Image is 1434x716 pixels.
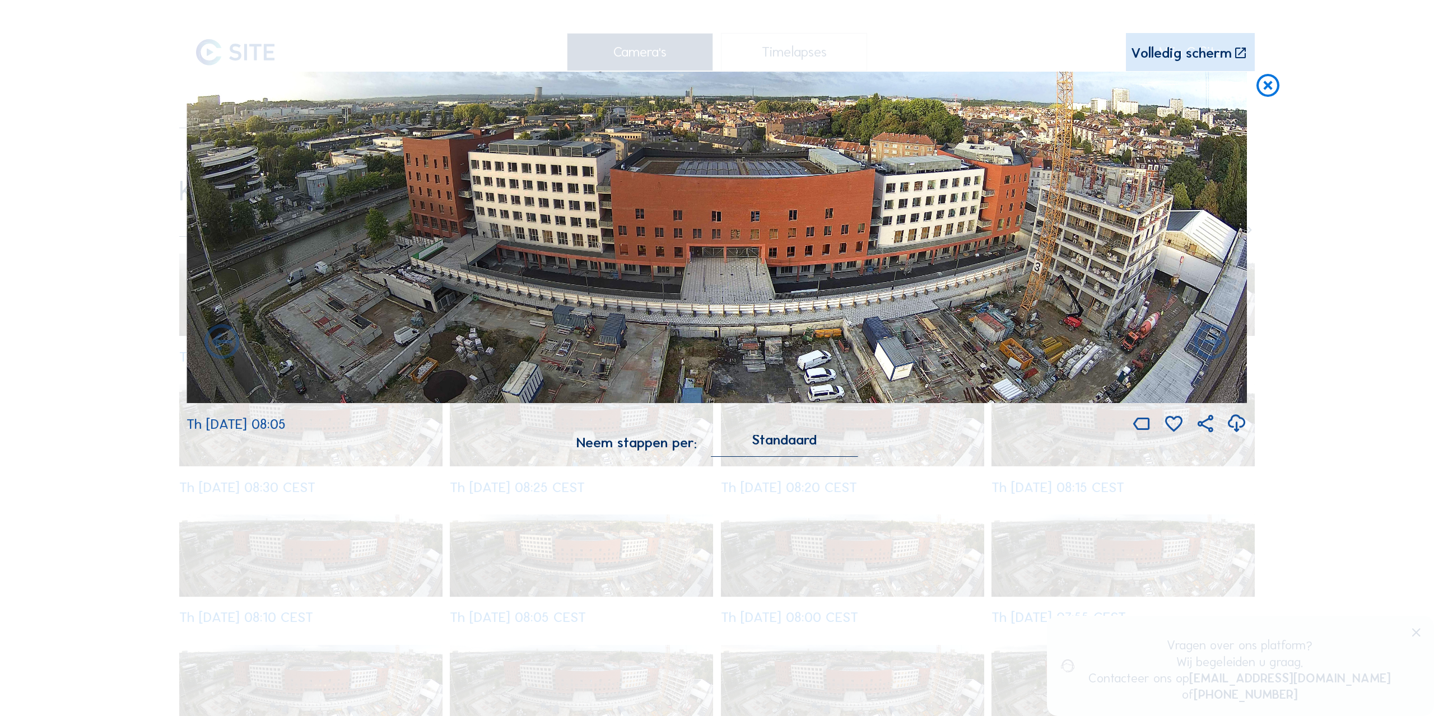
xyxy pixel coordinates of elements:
div: Neem stappen per: [576,436,697,450]
i: Back [1191,322,1233,364]
img: Image [187,72,1247,403]
div: Standaard [711,435,858,456]
div: Standaard [752,435,817,445]
span: Th [DATE] 08:05 [187,415,286,433]
i: Forward [201,322,243,364]
div: Volledig scherm [1131,46,1232,61]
